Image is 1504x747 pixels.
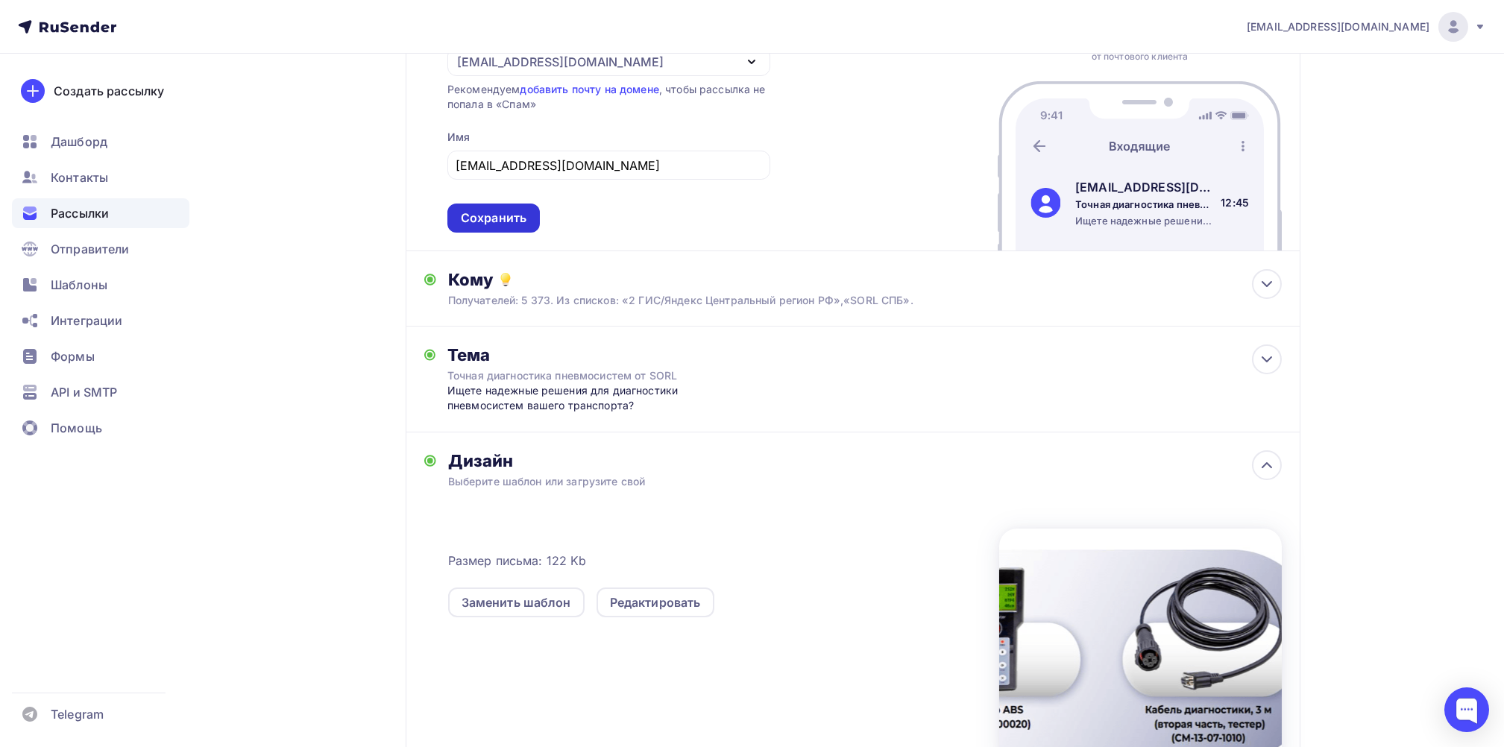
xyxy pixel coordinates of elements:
div: [EMAIL_ADDRESS][DOMAIN_NAME] [457,53,664,71]
div: Кому [448,269,1282,290]
span: API и SMTP [51,383,117,401]
div: Редактировать [610,593,701,611]
div: Тема [447,344,742,365]
span: Помощь [51,419,102,437]
div: Создать рассылку [54,82,164,100]
span: Рассылки [51,204,109,222]
a: Шаблоны [12,270,189,300]
a: Рассылки [12,198,189,228]
div: Ищете надежные решения для диагностики пневмосистем вашего транспорта? [447,383,742,414]
span: Размер письма: 122 Kb [448,552,587,570]
span: Интеграции [51,312,122,330]
div: Выберите шаблон или загрузите свой [448,474,1199,489]
span: [EMAIL_ADDRESS][DOMAIN_NAME] [1247,19,1429,34]
a: добавить почту на домене [520,83,658,95]
div: Рекомендуем , чтобы рассылка не попала в «Спам» [447,82,770,112]
div: [EMAIL_ADDRESS][DOMAIN_NAME] [1075,178,1215,196]
span: Шаблоны [51,276,107,294]
span: Формы [51,347,95,365]
div: Точная диагностика пневмосистем от SORL [1075,198,1215,211]
div: 12:45 [1221,195,1249,210]
button: [EMAIL_ADDRESS][DOMAIN_NAME] [447,47,770,76]
span: Контакты [51,168,108,186]
span: Дашборд [51,133,107,151]
div: Имя [447,130,470,145]
span: Отправители [51,240,130,258]
a: Отправители [12,234,189,264]
a: Контакты [12,163,189,192]
a: Дашборд [12,127,189,157]
div: Заменить шаблон [462,593,571,611]
div: Ищете надежные решения для диагностики пневмосистем вашего транспорта? [1075,214,1215,227]
span: Telegram [51,705,104,723]
a: Формы [12,341,189,371]
div: Получателей: 5 373. Из списков: «2 ГИС/Яндекс Центральный регион РФ»,«SORL СПБ». [448,293,1199,308]
div: Точная диагностика пневмосистем от SORL [447,368,713,383]
div: Дизайн [448,450,1282,471]
div: Сохранить [461,209,526,227]
a: [EMAIL_ADDRESS][DOMAIN_NAME] [1247,12,1486,42]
